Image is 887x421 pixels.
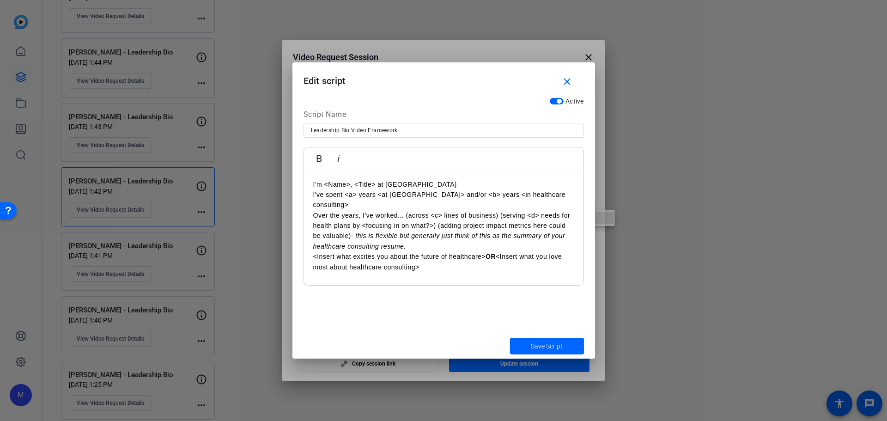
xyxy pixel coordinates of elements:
h1: Edit script [292,62,595,92]
p: Over the years, I've worked... (across <c> lines of business) (serving <d> needs for health plans... [313,210,574,252]
p: I've spent <a> years <at [GEOGRAPHIC_DATA]> and/or <b> years <in healthcare consulting> [313,189,574,210]
button: Bold (Ctrl+B) [310,149,328,168]
span: Active [565,98,584,105]
em: - this is flexible but generally just think of this as the summary of your healthcare consulting ... [313,232,565,250]
p: I'm <Name>, <Title> at [GEOGRAPHIC_DATA] [313,179,574,189]
span: Save Script [531,342,563,351]
div: Script Name [304,109,584,123]
button: Italic (Ctrl+I) [330,149,347,168]
strong: OR [486,253,496,260]
p: <Insert what excites you about the future of healthcare> <Insert what you love most about healthc... [313,251,574,272]
button: Save Script [510,338,584,354]
input: Enter Script Name [311,125,577,136]
mat-icon: close [561,76,573,88]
